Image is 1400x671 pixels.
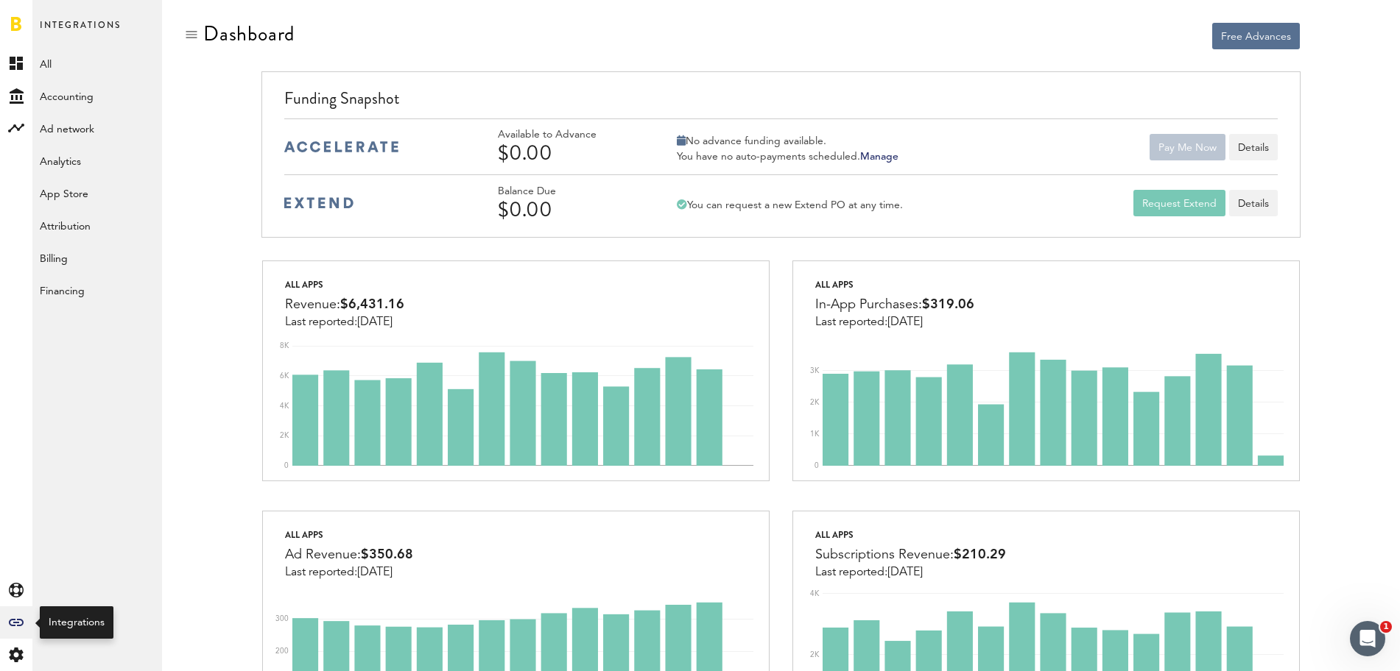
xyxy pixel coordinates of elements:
div: You can request a new Extend PO at any time. [677,199,903,212]
div: Balance Due [498,185,638,198]
a: App Store [32,177,162,209]
div: Revenue: [285,294,404,316]
div: Subscriptions Revenue: [815,544,1006,566]
span: [DATE] [887,567,923,578]
a: Manage [860,152,898,162]
span: $350.68 [361,548,413,561]
span: $6,431.16 [340,298,404,311]
button: Request Extend [1133,190,1225,216]
div: Dashboard [203,22,295,46]
span: [DATE] [357,316,393,328]
span: $319.06 [922,298,974,311]
text: 2K [280,432,289,439]
div: Last reported: [815,566,1006,579]
button: Details [1229,134,1278,160]
button: Free Advances [1212,23,1300,49]
div: All apps [815,526,1006,544]
div: Integrations [49,615,105,630]
a: Billing [32,241,162,274]
text: 2K [810,651,820,658]
text: 8K [280,342,289,349]
text: 0 [284,462,289,469]
div: You have no auto-payments scheduled. [677,150,898,163]
text: 4K [810,590,820,597]
img: accelerate-medium-blue-logo.svg [284,141,398,152]
text: 2K [810,399,820,406]
div: All apps [815,276,974,294]
span: [DATE] [357,567,393,578]
span: [DATE] [887,316,923,328]
text: 3K [810,367,820,374]
div: All apps [285,526,413,544]
a: Accounting [32,79,162,112]
div: Last reported: [815,316,974,329]
span: 1 [1380,621,1392,633]
text: 1K [810,430,820,438]
span: Support [29,10,82,24]
div: All apps [285,276,404,294]
span: Integrations [40,16,121,47]
a: Details [1229,190,1278,216]
a: All [32,47,162,79]
div: No advance funding available. [677,135,898,148]
div: Last reported: [285,316,404,329]
span: $210.29 [954,548,1006,561]
button: Pay Me Now [1150,134,1225,160]
iframe: Intercom live chat [1350,621,1385,656]
div: In-App Purchases: [815,294,974,316]
div: Available to Advance [498,129,638,141]
text: 6K [280,372,289,380]
a: Analytics [32,144,162,177]
a: Financing [32,274,162,306]
text: 200 [275,647,289,655]
text: 300 [275,615,289,622]
div: Last reported: [285,566,413,579]
div: $0.00 [498,198,638,221]
img: extend-medium-blue-logo.svg [284,197,353,209]
a: Attribution [32,209,162,241]
div: Ad Revenue: [285,544,413,566]
a: Ad network [32,112,162,144]
div: Funding Snapshot [284,87,1278,118]
text: 4K [280,402,289,410]
text: 0 [815,462,819,469]
div: $0.00 [498,141,638,165]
